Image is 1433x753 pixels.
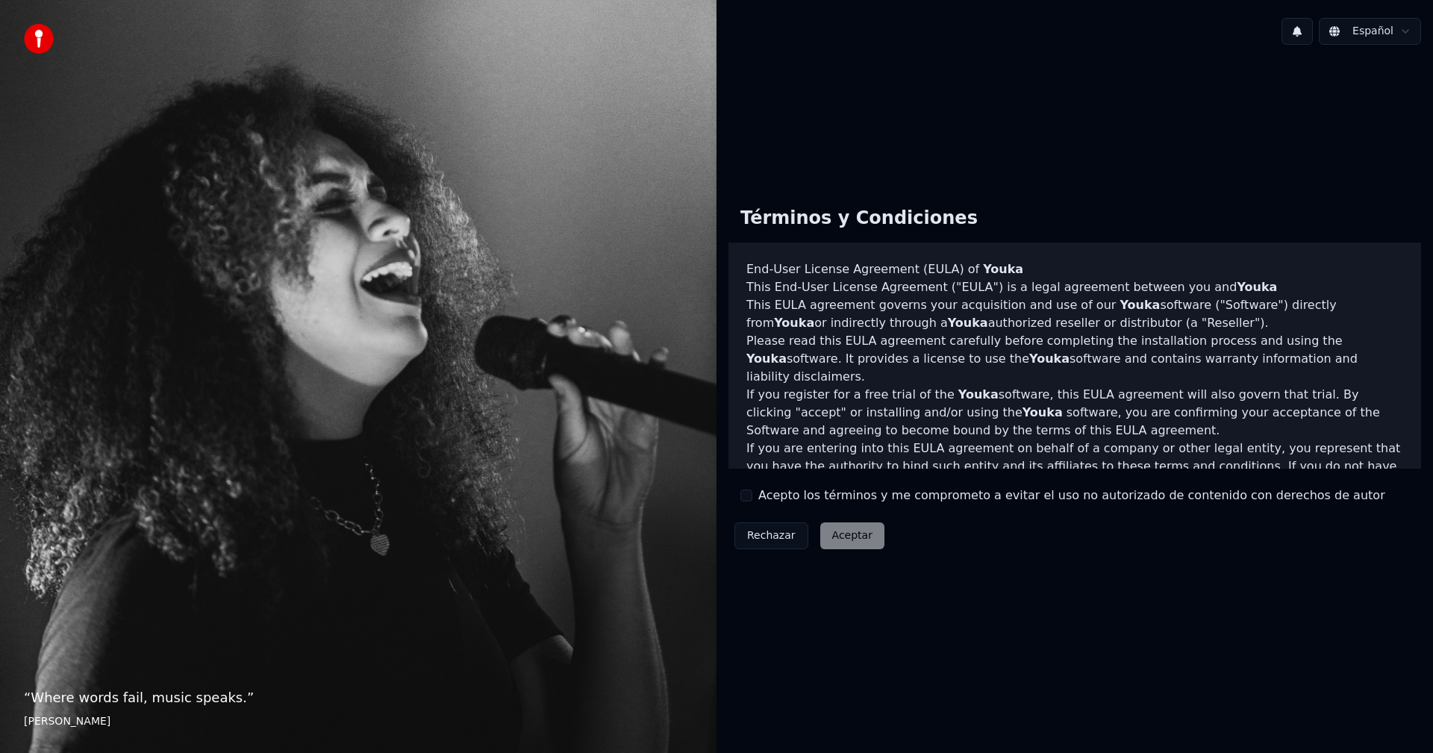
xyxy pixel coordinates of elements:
[746,260,1403,278] h3: End-User License Agreement (EULA) of
[746,278,1403,296] p: This End-User License Agreement ("EULA") is a legal agreement between you and
[1023,405,1063,419] span: Youka
[758,487,1385,504] label: Acepto los términos y me comprometo a evitar el uso no autorizado de contenido con derechos de autor
[746,332,1403,386] p: Please read this EULA agreement carefully before completing the installation process and using th...
[1120,298,1160,312] span: Youka
[746,296,1403,332] p: This EULA agreement governs your acquisition and use of our software ("Software") directly from o...
[948,316,988,330] span: Youka
[746,351,787,366] span: Youka
[24,714,693,729] footer: [PERSON_NAME]
[24,687,693,708] p: “ Where words fail, music speaks. ”
[728,195,990,243] div: Términos y Condiciones
[958,387,999,402] span: Youka
[774,316,814,330] span: Youka
[1237,280,1277,294] span: Youka
[734,522,808,549] button: Rechazar
[746,386,1403,440] p: If you register for a free trial of the software, this EULA agreement will also govern that trial...
[983,262,1023,276] span: Youka
[24,24,54,54] img: youka
[1029,351,1070,366] span: Youka
[746,440,1403,511] p: If you are entering into this EULA agreement on behalf of a company or other legal entity, you re...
